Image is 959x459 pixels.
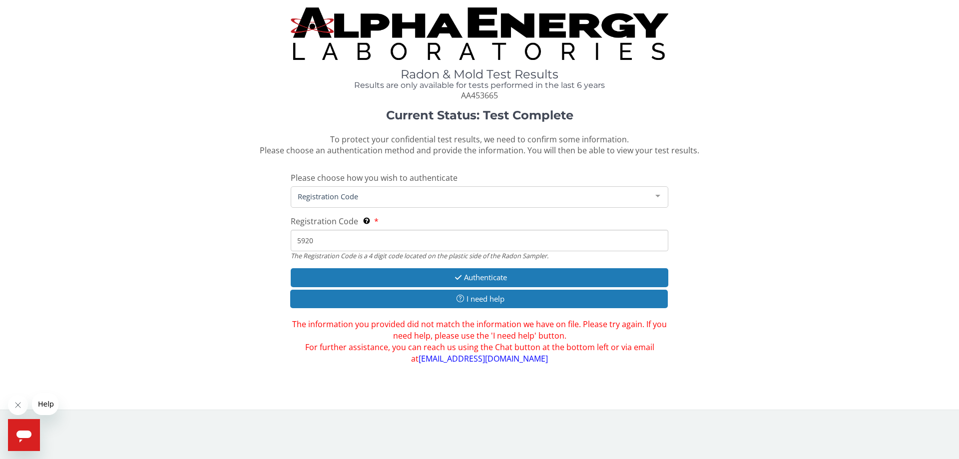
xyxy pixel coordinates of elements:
[291,68,668,81] h1: Radon & Mold Test Results
[291,172,458,183] span: Please choose how you wish to authenticate
[8,419,40,451] iframe: Button to launch messaging window
[290,290,668,308] button: I need help
[291,7,668,60] img: TightCrop.jpg
[291,81,668,90] h4: Results are only available for tests performed in the last 6 years
[260,134,699,156] span: To protect your confidential test results, we need to confirm some information. Please choose an ...
[419,353,548,364] a: [EMAIL_ADDRESS][DOMAIN_NAME]
[295,191,648,202] span: Registration Code
[291,319,668,364] span: The information you provided did not match the information we have on file. Please try again. If ...
[461,90,498,101] span: AA453665
[32,393,58,415] iframe: Message from company
[291,268,668,287] button: Authenticate
[291,251,668,260] div: The Registration Code is a 4 digit code located on the plastic side of the Radon Sampler.
[386,108,573,122] strong: Current Status: Test Complete
[291,216,358,227] span: Registration Code
[8,395,28,415] iframe: Close message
